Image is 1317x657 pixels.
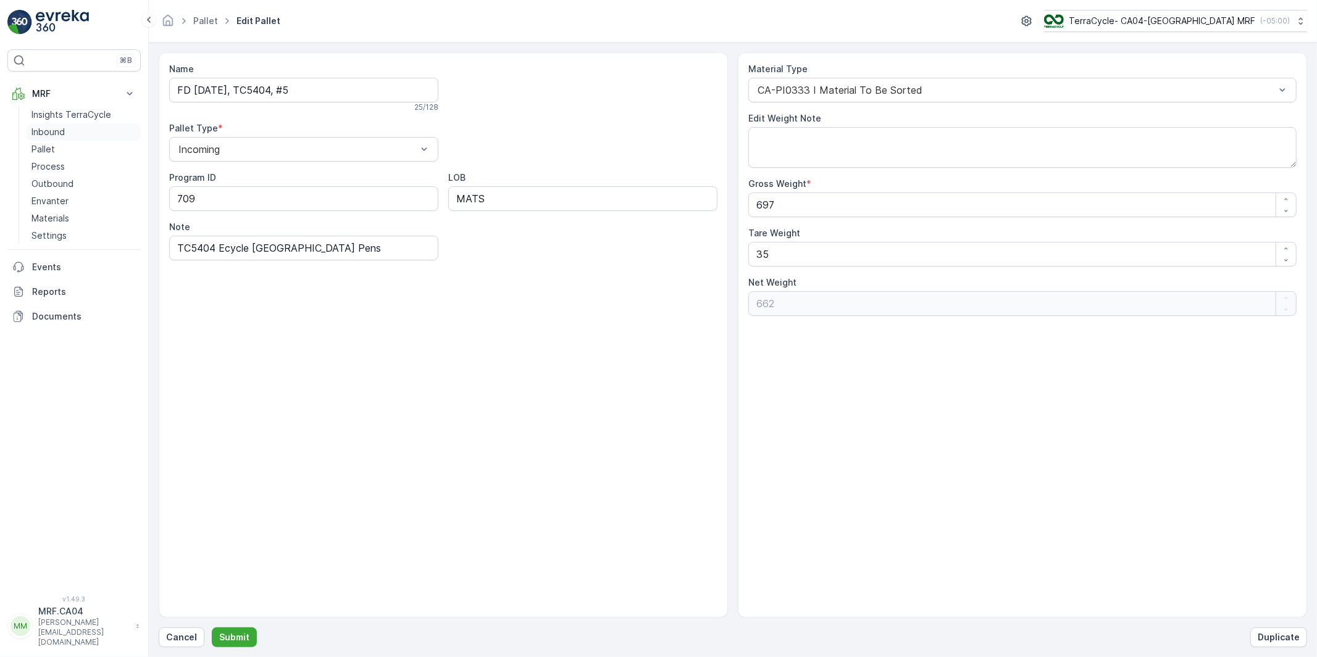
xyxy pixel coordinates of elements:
[27,227,141,244] a: Settings
[169,172,216,183] label: Program ID
[38,605,130,618] p: MRF.CA04
[161,19,175,29] a: Homepage
[38,618,130,647] p: [PERSON_NAME][EMAIL_ADDRESS][DOMAIN_NAME]
[448,172,466,183] label: LOB
[234,15,283,27] span: Edit Pallet
[32,310,136,323] p: Documents
[169,123,218,133] label: Pallet Type
[1258,631,1300,643] p: Duplicate
[31,143,55,155] p: Pallet
[169,64,194,74] label: Name
[7,279,141,304] a: Reports
[7,605,141,647] button: MMMRF.CA04[PERSON_NAME][EMAIL_ADDRESS][DOMAIN_NAME]
[31,212,69,225] p: Materials
[32,261,136,273] p: Events
[159,627,204,647] button: Cancel
[1069,15,1255,27] p: TerraCycle- CA04-[GEOGRAPHIC_DATA] MRF
[27,158,141,175] a: Process
[193,15,218,26] a: Pallet
[31,178,73,190] p: Outbound
[748,64,808,74] label: Material Type
[27,175,141,192] a: Outbound
[166,631,197,643] p: Cancel
[27,192,141,210] a: Envanter
[27,123,141,141] a: Inbound
[1044,14,1064,28] img: TC_8rdWMmT_gp9TRR3.png
[31,126,65,138] p: Inbound
[27,141,141,158] a: Pallet
[31,160,65,173] p: Process
[27,210,141,227] a: Materials
[27,106,141,123] a: Insights TerraCycle
[414,102,438,112] p: 25 / 128
[32,88,116,100] p: MRF
[1044,10,1307,32] button: TerraCycle- CA04-[GEOGRAPHIC_DATA] MRF(-05:00)
[169,221,190,232] label: Note
[748,113,821,123] label: Edit Weight Note
[1260,16,1290,26] p: ( -05:00 )
[7,595,141,603] span: v 1.49.3
[31,195,69,207] p: Envanter
[7,10,32,35] img: logo
[7,81,141,106] button: MRF
[31,229,67,242] p: Settings
[748,277,796,287] label: Net Weight
[120,56,132,65] p: ⌘B
[36,10,89,35] img: logo_light-DOdMpM7g.png
[10,616,30,636] div: MM
[7,255,141,279] a: Events
[1250,627,1307,647] button: Duplicate
[748,178,806,189] label: Gross Weight
[7,304,141,329] a: Documents
[748,228,800,238] label: Tare Weight
[31,109,111,121] p: Insights TerraCycle
[32,286,136,298] p: Reports
[212,627,257,647] button: Submit
[219,631,249,643] p: Submit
